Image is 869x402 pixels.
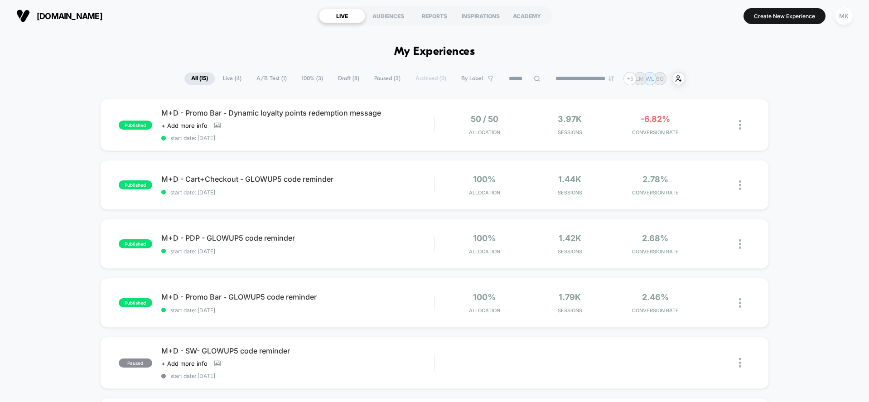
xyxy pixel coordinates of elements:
[615,189,696,196] span: CONVERSION RATE
[739,298,741,308] img: close
[832,7,855,25] button: MK
[529,248,610,255] span: Sessions
[319,9,365,23] div: LIVE
[743,8,826,24] button: Create New Experience
[119,180,152,189] span: published
[529,307,610,314] span: Sessions
[739,120,741,130] img: close
[469,189,500,196] span: Allocation
[835,7,853,25] div: MK
[161,189,434,196] span: start date: [DATE]
[161,346,434,355] span: M+D - SW- GLOWUP5 code reminder
[646,75,654,82] p: WL
[608,76,614,81] img: end
[250,73,294,85] span: A/B Test ( 1 )
[615,129,696,136] span: CONVERSION RATE
[161,373,434,379] span: start date: [DATE]
[119,239,152,248] span: published
[37,11,102,21] span: [DOMAIN_NAME]
[642,292,669,302] span: 2.46%
[161,360,208,367] span: + Add more info
[473,292,496,302] span: 100%
[411,9,458,23] div: REPORTS
[559,292,581,302] span: 1.79k
[529,189,610,196] span: Sessions
[161,292,434,301] span: M+D - Promo Bar - GLOWUP5 code reminder
[161,135,434,141] span: start date: [DATE]
[469,248,500,255] span: Allocation
[636,75,644,82] p: LM
[331,73,366,85] span: Draft ( 8 )
[216,73,248,85] span: Live ( 4 )
[161,174,434,184] span: M+D - Cart+Checkout - GLOWUP5 code reminder
[739,358,741,368] img: close
[739,180,741,190] img: close
[161,307,434,314] span: start date: [DATE]
[642,174,668,184] span: 2.78%
[739,239,741,249] img: close
[623,72,637,85] div: + 5
[184,73,215,85] span: All ( 15 )
[161,248,434,255] span: start date: [DATE]
[119,121,152,130] span: published
[14,9,105,23] button: [DOMAIN_NAME]
[161,122,208,129] span: + Add more info
[473,174,496,184] span: 100%
[558,114,582,124] span: 3.97k
[469,307,500,314] span: Allocation
[469,129,500,136] span: Allocation
[458,9,504,23] div: INSPIRATIONS
[461,75,483,82] span: By Label
[365,9,411,23] div: AUDIENCES
[295,73,330,85] span: 100% ( 3 )
[615,248,696,255] span: CONVERSION RATE
[558,174,581,184] span: 1.44k
[16,9,30,23] img: Visually logo
[529,129,610,136] span: Sessions
[473,233,496,243] span: 100%
[161,108,434,117] span: M+D - Promo Bar - Dynamic loyalty points redemption message
[656,75,664,82] p: SG
[641,114,670,124] span: -6.82%
[119,298,152,307] span: published
[161,233,434,242] span: M+D - PDP - GLOWUP5 code reminder
[394,45,475,58] h1: My Experiences
[559,233,581,243] span: 1.42k
[642,233,668,243] span: 2.68%
[471,114,498,124] span: 50 / 50
[367,73,407,85] span: Paused ( 3 )
[119,358,152,368] span: paused
[615,307,696,314] span: CONVERSION RATE
[504,9,550,23] div: ACADEMY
